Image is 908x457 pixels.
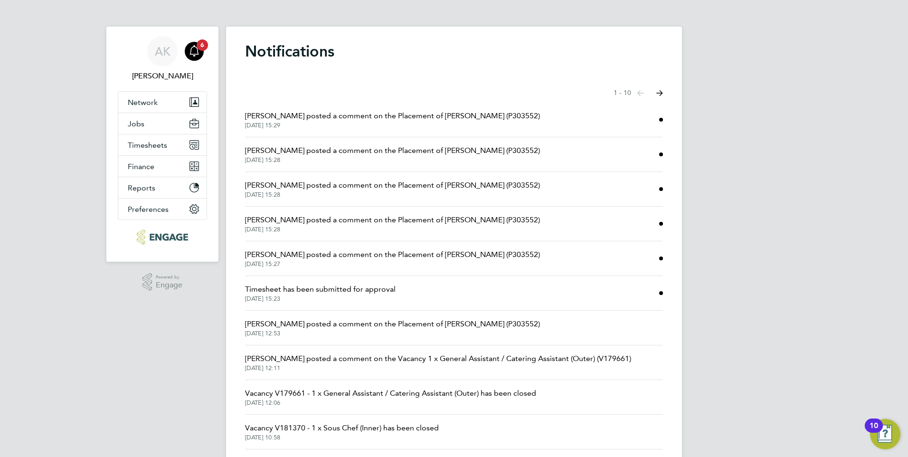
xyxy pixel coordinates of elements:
span: Vacancy V181370 - 1 x Sous Chef (Inner) has been closed [245,422,439,434]
nav: Select page of notifications list [614,84,663,103]
a: [PERSON_NAME] posted a comment on the Placement of [PERSON_NAME] (P303552)[DATE] 15:27 [245,249,540,268]
span: 6 [197,39,208,51]
a: [PERSON_NAME] posted a comment on the Placement of [PERSON_NAME] (P303552)[DATE] 12:53 [245,318,540,337]
a: Go to home page [118,229,207,245]
span: Anna Kucharska [118,70,207,82]
span: [PERSON_NAME] posted a comment on the Placement of [PERSON_NAME] (P303552) [245,318,540,330]
span: AK [155,45,170,57]
a: Powered byEngage [142,273,183,291]
button: Jobs [118,113,207,134]
button: Finance [118,156,207,177]
a: [PERSON_NAME] posted a comment on the Placement of [PERSON_NAME] (P303552)[DATE] 15:28 [245,214,540,233]
span: [DATE] 10:58 [245,434,439,441]
nav: Main navigation [106,27,218,262]
a: AK[PERSON_NAME] [118,36,207,82]
span: Timesheets [128,141,167,150]
button: Reports [118,177,207,198]
span: [DATE] 15:29 [245,122,540,129]
span: Reports [128,183,155,192]
span: [DATE] 12:53 [245,330,540,337]
a: Vacancy V179661 - 1 x General Assistant / Catering Assistant (Outer) has been closed[DATE] 12:06 [245,388,536,407]
span: Preferences [128,205,169,214]
a: 6 [185,36,204,67]
span: [PERSON_NAME] posted a comment on the Placement of [PERSON_NAME] (P303552) [245,180,540,191]
span: [PERSON_NAME] posted a comment on the Placement of [PERSON_NAME] (P303552) [245,110,540,122]
span: [PERSON_NAME] posted a comment on the Placement of [PERSON_NAME] (P303552) [245,214,540,226]
span: Jobs [128,119,144,128]
span: [PERSON_NAME] posted a comment on the Placement of [PERSON_NAME] (P303552) [245,145,540,156]
a: [PERSON_NAME] posted a comment on the Placement of [PERSON_NAME] (P303552)[DATE] 15:28 [245,145,540,164]
span: [DATE] 12:06 [245,399,536,407]
span: [PERSON_NAME] posted a comment on the Placement of [PERSON_NAME] (P303552) [245,249,540,260]
button: Network [118,92,207,113]
span: [DATE] 15:23 [245,295,396,303]
span: Vacancy V179661 - 1 x General Assistant / Catering Assistant (Outer) has been closed [245,388,536,399]
button: Open Resource Center, 10 new notifications [870,419,900,449]
a: [PERSON_NAME] posted a comment on the Placement of [PERSON_NAME] (P303552)[DATE] 15:29 [245,110,540,129]
span: Powered by [156,273,182,281]
span: [DATE] 12:11 [245,364,631,372]
span: [DATE] 15:28 [245,191,540,199]
span: Timesheet has been submitted for approval [245,284,396,295]
span: [DATE] 15:28 [245,226,540,233]
span: [DATE] 15:27 [245,260,540,268]
span: 1 - 10 [614,88,631,98]
span: Finance [128,162,154,171]
span: Network [128,98,158,107]
h1: Notifications [245,42,663,61]
img: ncclondon-logo-retina.png [137,229,188,245]
div: 10 [870,426,878,438]
a: [PERSON_NAME] posted a comment on the Vacancy 1 x General Assistant / Catering Assistant (Outer) ... [245,353,631,372]
span: [DATE] 15:28 [245,156,540,164]
button: Timesheets [118,134,207,155]
a: Timesheet has been submitted for approval[DATE] 15:23 [245,284,396,303]
a: [PERSON_NAME] posted a comment on the Placement of [PERSON_NAME] (P303552)[DATE] 15:28 [245,180,540,199]
span: Engage [156,281,182,289]
button: Preferences [118,199,207,219]
a: Vacancy V181370 - 1 x Sous Chef (Inner) has been closed[DATE] 10:58 [245,422,439,441]
span: [PERSON_NAME] posted a comment on the Vacancy 1 x General Assistant / Catering Assistant (Outer) ... [245,353,631,364]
